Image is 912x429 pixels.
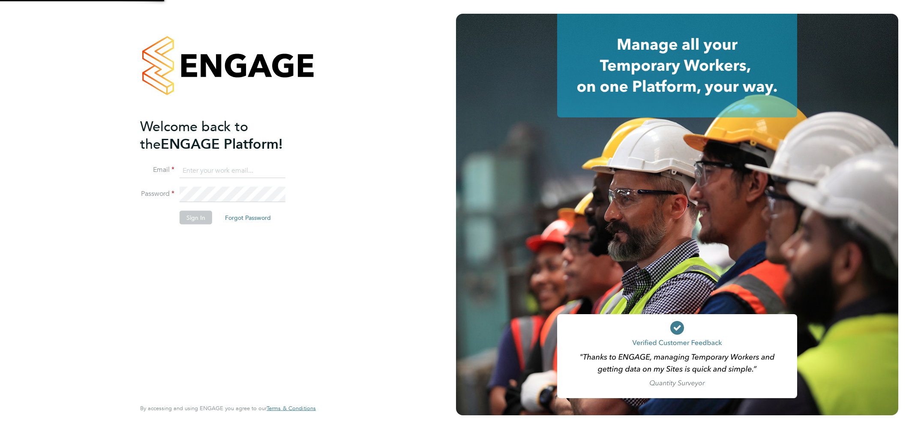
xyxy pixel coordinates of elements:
[218,211,278,225] button: Forgot Password
[140,118,248,152] span: Welcome back to the
[180,163,285,178] input: Enter your work email...
[140,117,307,153] h2: ENGAGE Platform!
[140,189,174,198] label: Password
[180,211,212,225] button: Sign In
[267,405,316,412] a: Terms & Conditions
[140,165,174,174] label: Email
[140,405,316,412] span: By accessing and using ENGAGE you agree to our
